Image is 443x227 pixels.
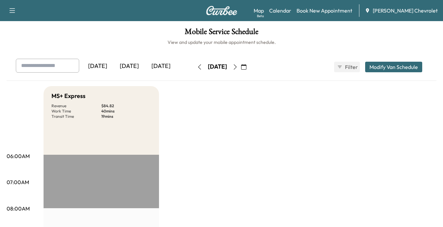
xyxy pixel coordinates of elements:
div: Beta [257,14,264,18]
p: 40 mins [101,109,151,114]
p: $ 84.82 [101,103,151,109]
h6: View and update your mobile appointment schedule. [7,39,436,46]
img: Curbee Logo [206,6,237,15]
a: Calendar [269,7,291,15]
span: [PERSON_NAME] Chevrolet [373,7,438,15]
p: 06:00AM [7,152,30,160]
h5: MS+ Express [51,91,85,101]
div: [DATE] [208,63,227,71]
button: Modify Van Schedule [365,62,422,72]
a: MapBeta [254,7,264,15]
span: Filter [345,63,357,71]
p: Transit Time [51,114,101,119]
button: Filter [334,62,360,72]
p: Revenue [51,103,101,109]
div: [DATE] [145,59,177,74]
a: Book New Appointment [297,7,352,15]
div: [DATE] [113,59,145,74]
h1: Mobile Service Schedule [7,28,436,39]
div: [DATE] [82,59,113,74]
p: 08:00AM [7,205,30,212]
p: 07:00AM [7,178,29,186]
p: Work Time [51,109,101,114]
p: 19 mins [101,114,151,119]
